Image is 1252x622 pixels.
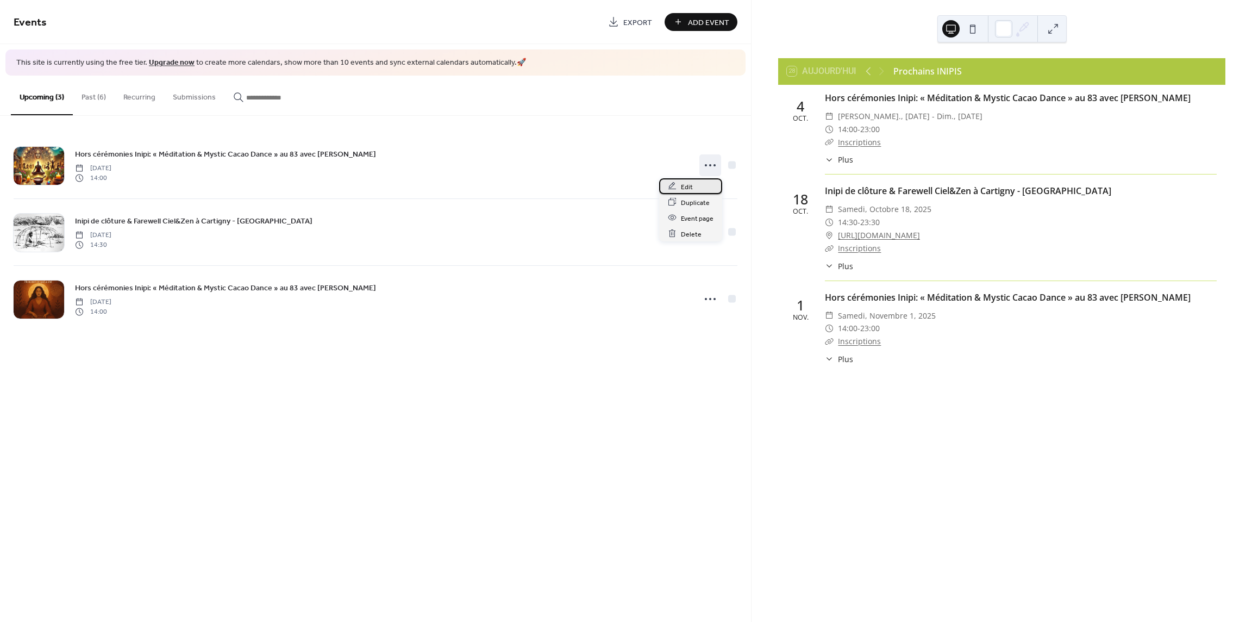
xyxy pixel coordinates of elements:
span: Plus [838,260,853,272]
a: [URL][DOMAIN_NAME] [838,229,920,242]
span: Event page [681,213,713,224]
span: 14:00 [838,322,857,335]
span: Plus [838,154,853,165]
a: Hors cérémonies Inipi: « Méditation & Mystic Cacao Dance » au 83 avec [PERSON_NAME] [825,92,1191,104]
span: 14:00 [75,173,111,183]
button: Add Event [665,13,737,31]
span: 23:00 [860,123,880,136]
span: 14:00 [75,307,111,317]
span: - [857,216,860,229]
a: Inscriptions [838,336,881,346]
span: samedi, novembre 1, 2025 [838,309,936,322]
div: ​ [825,309,834,322]
a: Inipi de clôture & Farewell Ciel&Zen à Cartigny - [GEOGRAPHIC_DATA] [825,185,1111,197]
span: 23:30 [860,216,880,229]
div: ​ [825,110,834,123]
div: ​ [825,322,834,335]
div: 18 [793,192,808,206]
span: - [857,123,860,136]
div: nov. [793,314,809,321]
span: - [857,322,860,335]
span: Duplicate [681,197,710,208]
span: Plus [838,353,853,365]
div: ​ [825,136,834,149]
span: 23:00 [860,322,880,335]
div: ​ [825,229,834,242]
button: ​Plus [825,154,853,165]
button: Recurring [115,76,164,114]
div: ​ [825,242,834,255]
div: 1 [797,298,804,312]
button: Submissions [164,76,224,114]
a: Hors cérémonies Inipi: « Méditation & Mystic Cacao Dance » au 83 avec [PERSON_NAME] [825,291,1191,303]
div: ​ [825,123,834,136]
span: This site is currently using the free tier. to create more calendars, show more than 10 events an... [16,58,526,69]
span: Delete [681,228,702,240]
div: Prochains INIPIS [893,65,962,78]
span: Events [14,12,47,33]
a: Hors cérémonies Inipi: « Méditation & Mystic Cacao Dance » au 83 avec [PERSON_NAME] [75,148,376,160]
span: 14:30 [75,240,111,250]
a: Hors cérémonies Inipi: « Méditation & Mystic Cacao Dance » au 83 avec [PERSON_NAME] [75,282,376,294]
div: oct. [793,115,808,122]
div: ​ [825,203,834,216]
button: ​Plus [825,260,853,272]
span: [DATE] [75,297,111,307]
span: 14:00 [838,123,857,136]
div: oct. [793,208,808,215]
a: Inipi de clôture & Farewell Ciel&Zen à Cartigny - [GEOGRAPHIC_DATA] [75,215,312,227]
span: Export [623,17,652,28]
button: Upcoming (3) [11,76,73,115]
button: ​Plus [825,353,853,365]
span: [DATE] [75,230,111,240]
div: ​ [825,335,834,348]
a: Inscriptions [838,243,881,253]
a: Export [600,13,660,31]
a: Inscriptions [838,137,881,147]
div: ​ [825,216,834,229]
div: 4 [797,99,804,113]
span: Add Event [688,17,729,28]
a: Upgrade now [149,55,195,70]
span: samedi, octobre 18, 2025 [838,203,931,216]
span: [DATE] [75,163,111,173]
div: ​ [825,154,834,165]
button: Past (6) [73,76,115,114]
span: [PERSON_NAME]., [DATE] - dim., [DATE] [838,110,982,123]
span: Edit [681,181,693,192]
div: ​ [825,260,834,272]
span: 14:30 [838,216,857,229]
div: ​ [825,353,834,365]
